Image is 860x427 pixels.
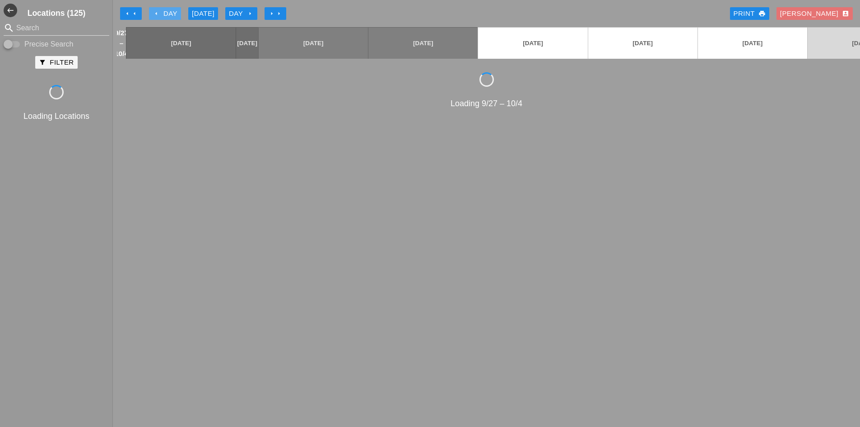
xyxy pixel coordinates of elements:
i: arrow_right [268,10,275,17]
div: Loading 9/27 – 10/4 [116,98,856,110]
i: arrow_left [153,10,160,17]
i: search [4,23,14,33]
div: Print [734,9,766,19]
a: [DATE] [259,28,368,59]
div: Filter [39,57,74,68]
button: [PERSON_NAME] [776,7,853,20]
div: Enable Precise search to match search terms exactly. [4,39,109,50]
button: Move Back 1 Week [120,7,142,20]
button: [DATE] [188,7,218,20]
div: [DATE] [192,9,214,19]
a: [DATE] [126,28,236,59]
i: arrow_right [246,10,254,17]
i: arrow_right [275,10,283,17]
span: 9/27 – 10/4 [115,28,128,59]
a: [DATE] [698,28,807,59]
i: west [4,4,17,17]
div: Day [153,9,177,19]
button: Move Ahead 1 Week [265,7,286,20]
a: [DATE] [368,28,478,59]
div: Day [229,9,254,19]
button: Shrink Sidebar [4,4,17,17]
button: Day [225,7,257,20]
label: Precise Search [24,40,74,49]
i: account_box [842,10,849,17]
button: Filter [35,56,77,69]
a: [DATE] [236,28,258,59]
a: [DATE] [588,28,697,59]
a: Print [730,7,769,20]
i: filter_alt [39,59,46,66]
a: [DATE] [478,28,587,59]
div: [PERSON_NAME] [780,9,849,19]
i: arrow_left [124,10,131,17]
button: Day [149,7,181,20]
i: arrow_left [131,10,138,17]
div: Loading Locations [2,110,111,122]
input: Search [16,21,97,35]
i: print [758,10,766,17]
